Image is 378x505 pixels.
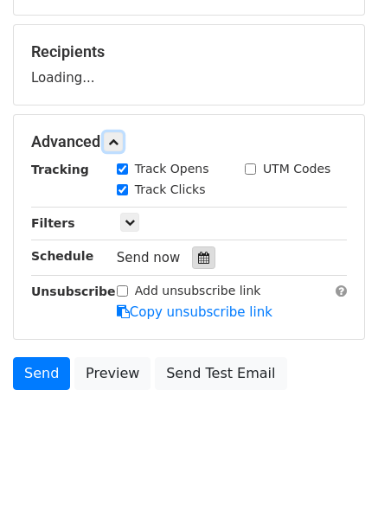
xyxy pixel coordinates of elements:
[31,132,347,151] h5: Advanced
[292,422,378,505] iframe: Chat Widget
[31,249,93,263] strong: Schedule
[31,163,89,176] strong: Tracking
[117,250,181,265] span: Send now
[117,304,272,320] a: Copy unsubscribe link
[31,42,347,87] div: Loading...
[135,282,261,300] label: Add unsubscribe link
[155,357,286,390] a: Send Test Email
[135,160,209,178] label: Track Opens
[13,357,70,390] a: Send
[31,216,75,230] strong: Filters
[263,160,330,178] label: UTM Codes
[31,284,116,298] strong: Unsubscribe
[135,181,206,199] label: Track Clicks
[74,357,151,390] a: Preview
[31,42,347,61] h5: Recipients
